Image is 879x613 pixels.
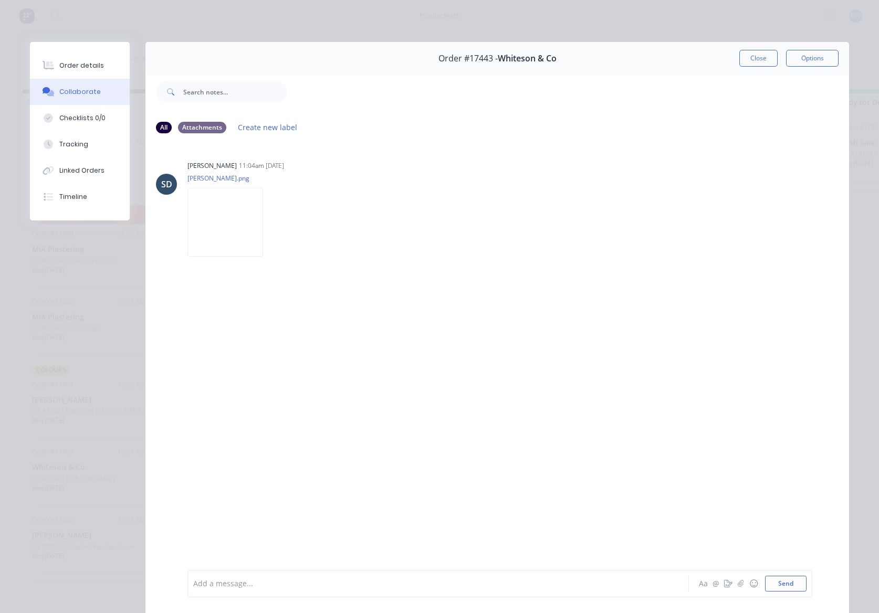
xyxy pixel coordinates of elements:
button: ☺ [747,577,760,590]
button: Checklists 0/0 [30,105,130,131]
div: Checklists 0/0 [59,113,106,123]
p: [PERSON_NAME].png [187,174,274,183]
div: Timeline [59,192,87,202]
div: SD [161,178,172,191]
button: Send [765,576,807,591]
span: Order #17443 - [438,54,498,64]
div: All [156,122,172,133]
button: Create new label [233,120,303,134]
div: Tracking [59,140,88,149]
button: Aa [697,577,709,590]
div: Order details [59,61,104,70]
button: Options [786,50,839,67]
button: Linked Orders [30,157,130,184]
button: Tracking [30,131,130,157]
div: [PERSON_NAME] [187,161,237,171]
div: 11:04am [DATE] [239,161,284,171]
button: Timeline [30,184,130,210]
input: Search notes... [183,81,287,102]
div: Attachments [178,122,226,133]
button: Close [739,50,778,67]
button: Collaborate [30,79,130,105]
button: Order details [30,52,130,79]
span: Whiteson & Co [498,54,557,64]
button: @ [709,577,722,590]
div: Collaborate [59,87,101,97]
div: Linked Orders [59,166,104,175]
